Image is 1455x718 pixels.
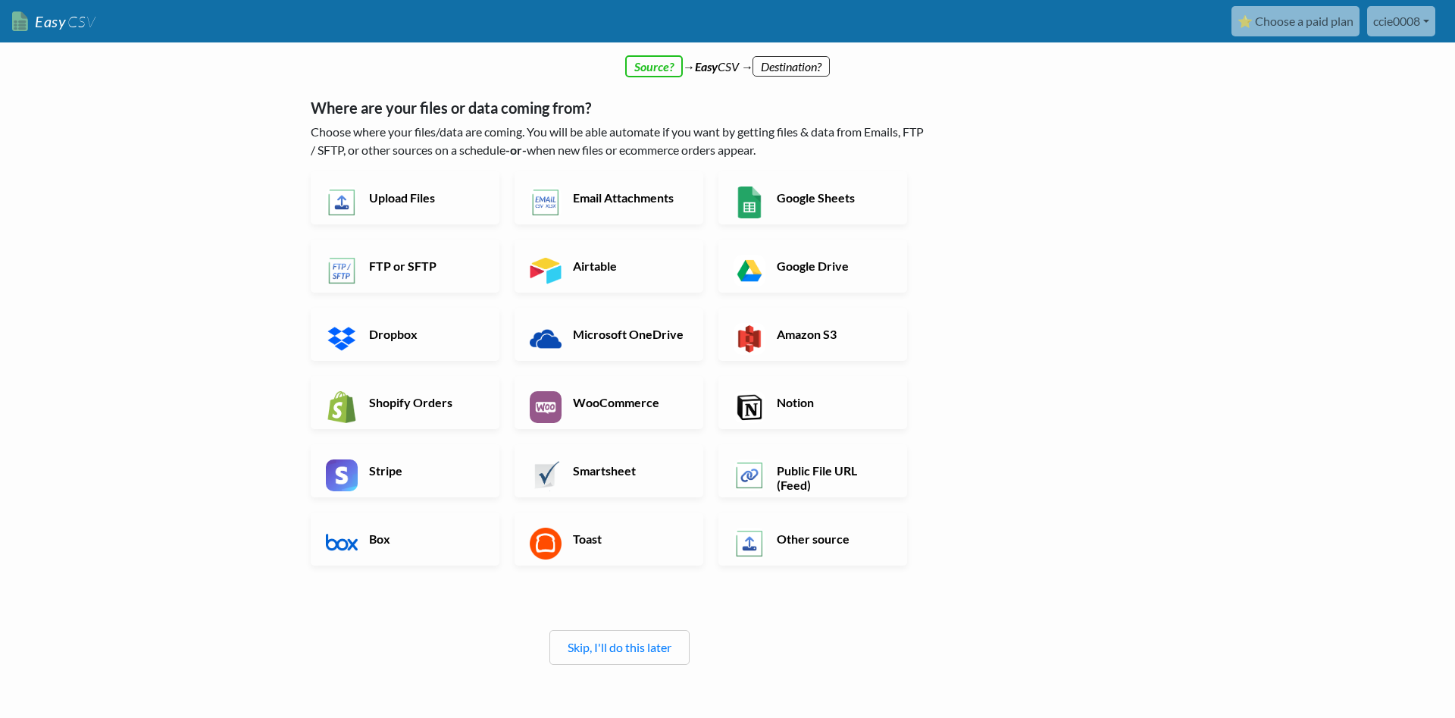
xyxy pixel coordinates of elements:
a: Upload Files [311,171,499,224]
a: Notion [718,376,907,429]
img: Other Source App & API [734,528,765,560]
img: Shopify App & API [326,391,358,423]
img: Amazon S3 App & API [734,323,765,355]
b: -or- [505,143,527,157]
h6: Box [365,531,484,546]
img: FTP or SFTP App & API [326,255,358,287]
img: Google Sheets App & API [734,187,765,218]
a: FTP or SFTP [311,240,499,293]
img: Upload Files App & API [326,187,358,218]
a: Other source [718,513,907,566]
img: Airtable App & API [530,255,562,287]
h6: Amazon S3 [773,327,892,341]
a: EasyCSV [12,6,95,37]
h6: Shopify Orders [365,395,484,409]
h6: Google Drive [773,259,892,273]
img: Box App & API [326,528,358,560]
a: Amazon S3 [718,308,907,361]
h6: Airtable [569,259,688,273]
a: WooCommerce [515,376,703,429]
a: Email Attachments [515,171,703,224]
a: ⭐ Choose a paid plan [1231,6,1360,36]
a: Microsoft OneDrive [515,308,703,361]
h6: FTP or SFTP [365,259,484,273]
p: Choose where your files/data are coming. You will be able automate if you want by getting files &... [311,123,928,159]
h6: Dropbox [365,327,484,341]
div: → CSV → [296,42,1159,76]
span: CSV [66,12,95,31]
h6: Stripe [365,463,484,478]
a: Shopify Orders [311,376,499,429]
img: Google Drive App & API [734,255,765,287]
h6: Upload Files [365,190,484,205]
h6: Microsoft OneDrive [569,327,688,341]
img: Stripe App & API [326,459,358,491]
img: Toast App & API [530,528,562,560]
a: Public File URL (Feed) [718,444,907,497]
h6: Notion [773,395,892,409]
a: Google Drive [718,240,907,293]
h6: Public File URL (Feed) [773,463,892,492]
h6: Smartsheet [569,463,688,478]
img: Dropbox App & API [326,323,358,355]
h5: Where are your files or data coming from? [311,99,928,117]
a: Dropbox [311,308,499,361]
a: ccie0008 [1367,6,1435,36]
a: Airtable [515,240,703,293]
img: Email New CSV or XLSX File App & API [530,187,562,218]
a: Toast [515,513,703,566]
img: WooCommerce App & API [530,391,562,423]
img: Public File URL App & API [734,459,765,491]
img: Smartsheet App & API [530,459,562,491]
h6: Email Attachments [569,190,688,205]
h6: WooCommerce [569,395,688,409]
a: Smartsheet [515,444,703,497]
img: Microsoft OneDrive App & API [530,323,562,355]
a: Box [311,513,499,566]
a: Google Sheets [718,171,907,224]
h6: Google Sheets [773,190,892,205]
h6: Toast [569,531,688,546]
img: Notion App & API [734,391,765,423]
a: Stripe [311,444,499,497]
a: Skip, I'll do this later [568,640,671,654]
h6: Other source [773,531,892,546]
